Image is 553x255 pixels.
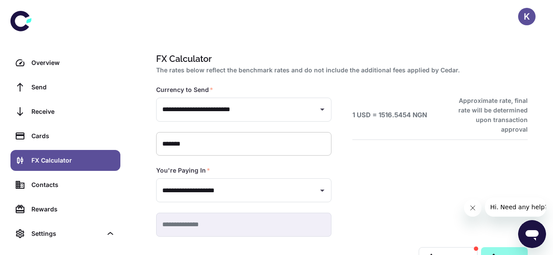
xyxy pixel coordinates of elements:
[316,103,328,116] button: Open
[5,6,63,13] span: Hi. Need any help?
[156,166,210,175] label: You're Paying In
[31,58,115,68] div: Overview
[10,199,120,220] a: Rewards
[31,204,115,214] div: Rewards
[10,77,120,98] a: Send
[31,229,102,238] div: Settings
[10,126,120,146] a: Cards
[518,220,546,248] iframe: Button to launch messaging window
[316,184,328,197] button: Open
[31,82,115,92] div: Send
[352,110,427,120] h6: 1 USD = 1516.5454 NGN
[10,52,120,73] a: Overview
[10,101,120,122] a: Receive
[10,174,120,195] a: Contacts
[518,8,536,25] button: K
[156,52,524,65] h1: FX Calculator
[449,96,528,134] h6: Approximate rate, final rate will be determined upon transaction approval
[10,150,120,171] a: FX Calculator
[156,85,213,94] label: Currency to Send
[10,223,120,244] div: Settings
[31,107,115,116] div: Receive
[464,199,481,217] iframe: Close message
[31,180,115,190] div: Contacts
[485,197,546,217] iframe: Message from company
[31,131,115,141] div: Cards
[31,156,115,165] div: FX Calculator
